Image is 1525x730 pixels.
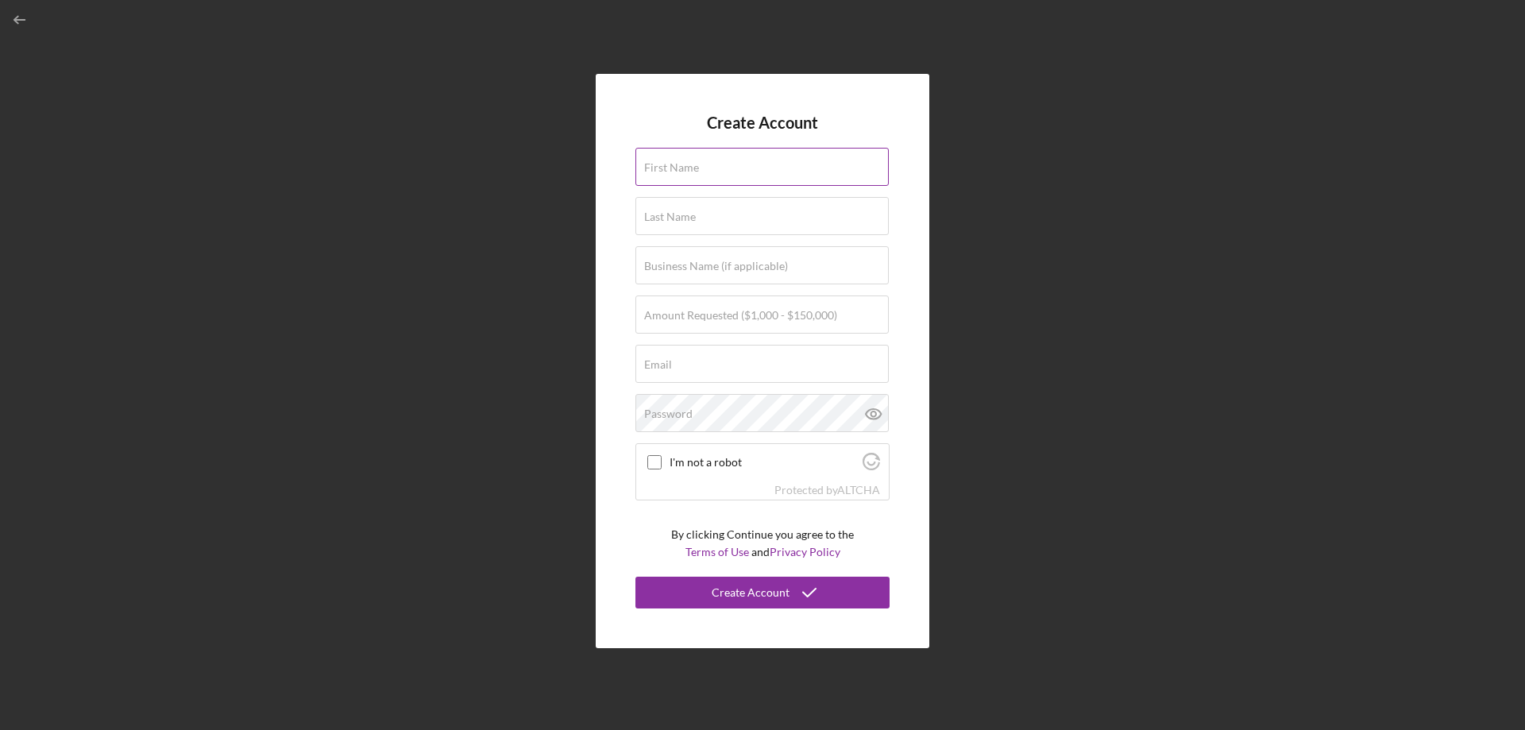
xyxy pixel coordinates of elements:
[770,545,840,558] a: Privacy Policy
[644,358,672,371] label: Email
[644,211,696,223] label: Last Name
[644,309,837,322] label: Amount Requested ($1,000 - $150,000)
[670,456,858,469] label: I'm not a robot
[644,260,788,272] label: Business Name (if applicable)
[863,459,880,473] a: Visit Altcha.org
[685,545,749,558] a: Terms of Use
[671,526,854,562] p: By clicking Continue you agree to the and
[774,484,880,496] div: Protected by
[707,114,818,132] h4: Create Account
[644,407,693,420] label: Password
[635,577,890,608] button: Create Account
[644,161,699,174] label: First Name
[837,483,880,496] a: Visit Altcha.org
[712,577,790,608] div: Create Account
